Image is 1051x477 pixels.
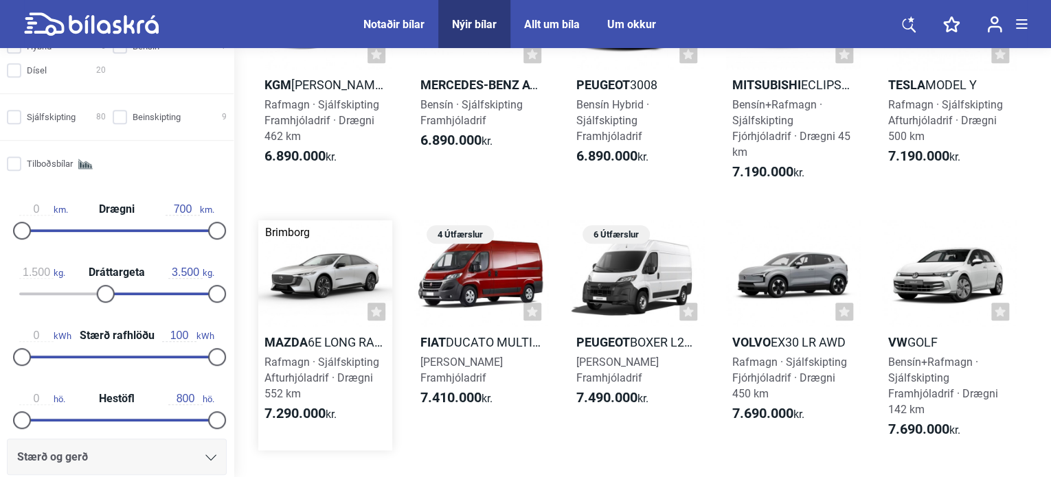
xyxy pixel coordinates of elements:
[264,98,379,143] span: Rafmagn · Sjálfskipting Framhjóladrif · Drægni 462 km
[576,98,649,143] span: Bensín Hybrid · Sjálfskipting Framhjóladrif
[882,220,1016,450] a: VWGolfBensín+Rafmagn · SjálfskiptingFramhjóladrif · Drægni 142 km7.690.000kr.
[732,405,793,421] b: 7.690.000
[420,132,482,148] b: 6.890.000
[133,110,181,124] span: Beinskipting
[222,110,227,124] span: 9
[258,334,392,350] h2: 6e Long range
[576,148,637,164] b: 6.890.000
[258,77,392,93] h2: [PERSON_NAME] EVX
[570,220,704,450] a: 6 ÚtfærslurPeugeotBOXER L2H2[PERSON_NAME]Framhjóladrif7.490.000kr.
[576,335,630,349] b: Peugeot
[732,78,801,92] b: Mitsubishi
[96,63,106,78] span: 20
[732,163,793,180] b: 7.190.000
[732,406,804,422] span: kr.
[888,335,907,349] b: VW
[732,98,850,159] span: Bensín+Rafmagn · Sjálfskipting Fjórhjóladrif · Drægni 45 km
[420,390,493,406] span: kr.
[888,78,925,92] b: Tesla
[414,334,548,350] h2: Ducato MultiJet3 Millilangur L2H2
[576,390,648,406] span: kr.
[168,266,214,279] span: kg.
[17,447,88,467] span: Stærð og gerð
[888,421,960,438] span: kr.
[162,329,214,342] span: kWh
[96,110,106,124] span: 80
[95,393,138,404] span: Hestöfl
[414,77,548,93] h2: T-Class T180 millilangur
[452,18,497,31] a: Nýir bílar
[85,267,148,278] span: Dráttargeta
[265,227,310,238] div: Brimborg
[166,203,214,216] span: km.
[414,220,548,450] a: 4 ÚtfærslurFiatDucato MultiJet3 Millilangur L2H2[PERSON_NAME]Framhjóladrif7.410.000kr.
[27,156,73,171] span: Tilboðsbílar
[888,148,949,164] b: 7.190.000
[732,164,804,181] span: kr.
[95,204,138,215] span: Drægni
[524,18,580,31] a: Allt um bíla
[882,334,1016,350] h2: Golf
[19,203,68,216] span: km.
[420,132,493,149] span: kr.
[264,405,326,421] b: 7.290.000
[258,220,392,450] a: BrimborgMazda6e Long rangeRafmagn · SjálfskiptingAfturhjóladrif · Drægni 552 km7.290.000kr.
[420,335,446,349] b: Fiat
[888,148,960,165] span: kr.
[420,78,609,92] b: Mercedes-Benz Atvinnubílar
[420,389,482,406] b: 7.410.000
[27,63,47,78] span: Dísel
[607,18,656,31] a: Um okkur
[576,356,659,384] span: [PERSON_NAME] Framhjóladrif
[264,148,337,165] span: kr.
[19,329,71,342] span: kWh
[19,266,65,279] span: kg.
[726,334,860,350] h2: EX30 LR AWD
[420,356,503,384] span: [PERSON_NAME] Framhjóladrif
[19,393,65,405] span: hö.
[264,335,308,349] b: Mazda
[882,77,1016,93] h2: Model Y
[726,220,860,450] a: VolvoEX30 LR AWDRafmagn · SjálfskiptingFjórhjóladrif · Drægni 450 km7.690.000kr.
[433,225,487,244] span: 4 Útfærslur
[576,78,630,92] b: Peugeot
[576,148,648,165] span: kr.
[264,356,379,400] span: Rafmagn · Sjálfskipting Afturhjóladrif · Drægni 552 km
[570,77,704,93] h2: 3008
[589,225,643,244] span: 6 Útfærslur
[264,78,291,92] b: KGM
[987,16,1002,33] img: user-login.svg
[363,18,425,31] a: Notaðir bílar
[264,406,337,422] span: kr.
[27,110,76,124] span: Sjálfskipting
[888,98,1003,143] span: Rafmagn · Sjálfskipting Afturhjóladrif · Drægni 500 km
[76,330,158,341] span: Stærð rafhlöðu
[888,356,998,416] span: Bensín+Rafmagn · Sjálfskipting Framhjóladrif · Drægni 142 km
[726,77,860,93] h2: Eclipse Cross PHEV
[732,335,771,349] b: Volvo
[264,148,326,164] b: 6.890.000
[420,98,523,127] span: Bensín · Sjálfskipting Framhjóladrif
[888,421,949,437] b: 7.690.000
[570,334,704,350] h2: BOXER L2H2
[576,389,637,406] b: 7.490.000
[732,356,847,400] span: Rafmagn · Sjálfskipting Fjórhjóladrif · Drægni 450 km
[168,393,214,405] span: hö.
